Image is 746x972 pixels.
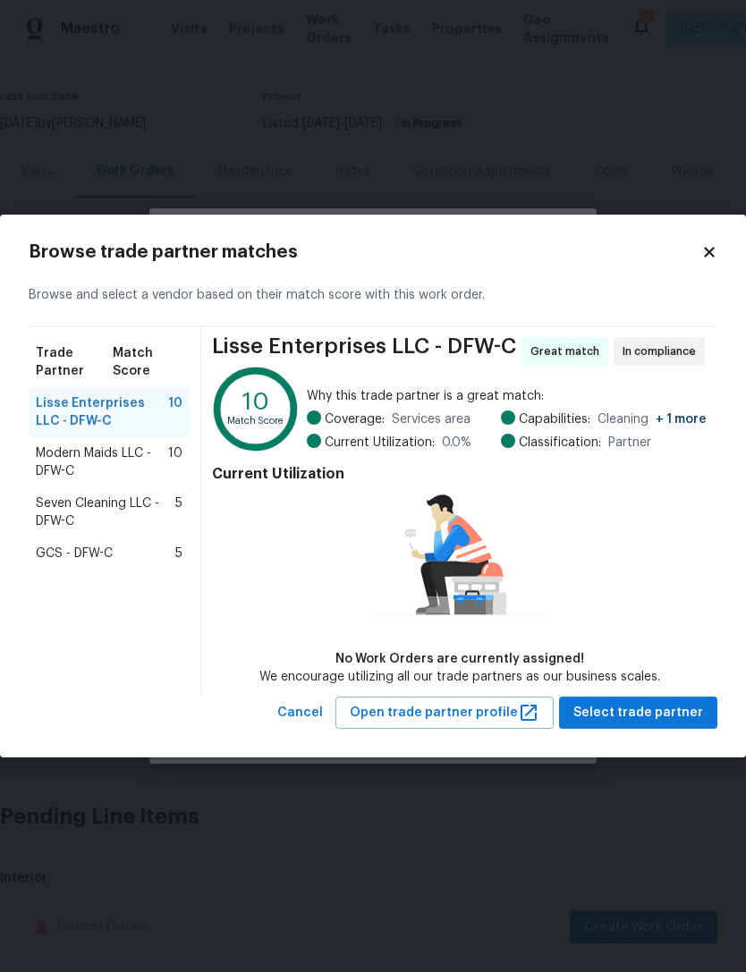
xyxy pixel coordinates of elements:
[519,434,601,452] span: Classification:
[168,444,182,480] span: 10
[29,243,701,261] h2: Browse trade partner matches
[559,697,717,730] button: Select trade partner
[307,387,707,405] span: Why this trade partner is a great match:
[656,413,707,426] span: + 1 more
[242,389,269,413] text: 10
[573,702,703,724] span: Select trade partner
[259,668,660,686] div: We encourage utilizing all our trade partners as our business scales.
[227,415,284,425] text: Match Score
[325,434,435,452] span: Current Utilization:
[350,702,539,724] span: Open trade partner profile
[335,697,554,730] button: Open trade partner profile
[259,650,660,668] div: No Work Orders are currently assigned!
[392,410,470,428] span: Services area
[212,465,707,483] h4: Current Utilization
[29,265,717,326] div: Browse and select a vendor based on their match score with this work order.
[113,344,182,380] span: Match Score
[519,410,590,428] span: Capabilities:
[36,444,168,480] span: Modern Maids LLC - DFW-C
[175,494,182,530] span: 5
[270,697,330,730] button: Cancel
[608,434,651,452] span: Partner
[277,702,323,724] span: Cancel
[36,344,113,380] span: Trade Partner
[36,394,168,430] span: Lisse Enterprises LLC - DFW-C
[623,342,703,360] span: In compliance
[175,545,182,562] span: 5
[168,394,182,430] span: 10
[212,337,516,366] span: Lisse Enterprises LLC - DFW-C
[598,410,707,428] span: Cleaning
[442,434,471,452] span: 0.0 %
[325,410,385,428] span: Coverage:
[36,494,175,530] span: Seven Cleaning LLC - DFW-C
[530,342,606,360] span: Great match
[36,545,113,562] span: GCS - DFW-C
